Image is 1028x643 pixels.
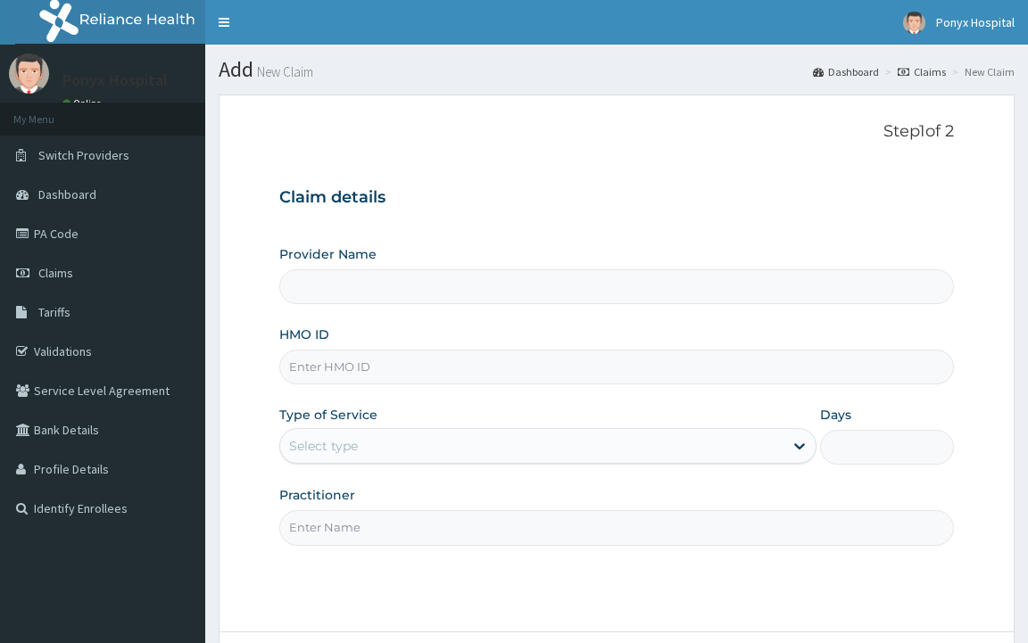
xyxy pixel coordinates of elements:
[38,265,73,281] span: Claims
[38,147,129,163] span: Switch Providers
[279,510,955,545] input: Enter Name
[289,437,358,455] div: Select type
[253,65,313,78] small: New Claim
[62,97,105,110] a: Online
[279,326,329,343] label: HMO ID
[279,486,355,504] label: Practitioner
[279,406,377,424] label: Type of Service
[38,186,96,202] span: Dashboard
[279,122,955,142] p: Step 1 of 2
[9,54,49,94] img: User Image
[936,14,1015,30] span: Ponyx Hospital
[279,350,955,384] input: Enter HMO ID
[279,245,377,263] label: Provider Name
[903,12,925,34] img: User Image
[948,64,1015,79] li: New Claim
[279,188,955,208] h3: Claim details
[62,72,168,88] p: Ponyx Hospital
[813,64,879,79] a: Dashboard
[38,304,70,320] span: Tariffs
[898,64,946,79] a: Claims
[219,58,1015,81] h1: Add
[820,406,851,424] label: Days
